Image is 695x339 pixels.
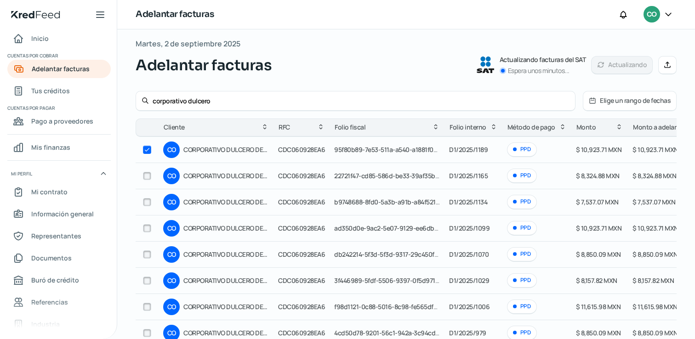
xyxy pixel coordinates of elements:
div: CO [163,194,180,210]
div: CO [163,168,180,184]
span: CORPORATIVO DULCERO DEL CENTRO [183,275,269,286]
span: Folio fiscal [335,122,365,133]
div: CO [163,220,180,237]
span: CORPORATIVO DULCERO DEL CENTRO [183,223,269,234]
div: PPD [507,221,537,235]
a: Pago a proveedores [7,112,111,130]
span: $ 8,324.88 MXN [576,171,620,180]
a: Tus créditos [7,82,111,100]
span: $ 8,157.82 MXN [576,276,617,285]
span: Inicio [31,33,49,44]
span: Folio interno [450,122,486,133]
div: PPD [507,299,537,314]
span: CORPORATIVO DULCERO DEL CENTRO [183,328,269,339]
span: $ 8,850.09 MXN [632,250,678,259]
span: CORPORATIVO DULCERO DEL CENTRO [183,301,269,312]
span: $ 8,850.09 MXN [576,328,621,337]
span: CDC060928EA6 [278,224,325,232]
span: CDC060928EA6 [278,328,325,337]
a: Mi contrato [7,183,111,201]
span: CO [647,9,656,20]
a: Documentos [7,249,111,267]
span: $ 8,850.09 MXN [576,250,621,259]
span: D1/2025/1134 [449,198,487,206]
span: $ 8,850.09 MXN [632,328,678,337]
span: $ 11,615.98 MXN [576,302,621,311]
a: Buró de crédito [7,271,111,289]
span: CDC060928EA6 [278,198,325,206]
span: Adelantar facturas [32,63,90,74]
span: Mi contrato [31,186,68,198]
span: $ 10,923.71 MXN [632,224,678,232]
a: Representantes [7,227,111,245]
span: $ 7,537.07 MXN [576,198,619,206]
span: CORPORATIVO DULCERO DEL CENTRO [183,144,269,155]
span: CORPORATIVO DULCERO DEL CENTRO [183,170,269,181]
span: 22721f47-cd85-586d-be33-39af35b0dff8 [334,171,450,180]
span: D1/2025/1070 [449,250,489,259]
div: PPD [507,142,537,157]
p: Actualizando facturas del SAT [500,54,586,65]
span: Monto [576,122,596,133]
button: Actualizando [591,56,653,74]
a: Información general [7,205,111,223]
span: Representantes [31,230,81,242]
button: Elige un rango de fechas [583,91,676,110]
input: Busca por cliente, RFC, folio fiscal o folio interno [153,96,570,105]
span: db242214-5f3d-5f3d-9317-29c450f44775 [334,250,450,259]
span: D1/2025/1006 [449,302,490,311]
div: PPD [507,195,537,209]
a: Adelantar facturas [7,60,111,78]
a: Mis finanzas [7,138,111,157]
span: CORPORATIVO DULCERO DEL CENTRO [183,197,269,208]
span: Cuentas por cobrar [7,51,109,60]
div: CO [163,272,180,289]
div: PPD [507,247,537,261]
span: 3f446989-5fdf-5506-9397-0f5d971b9ccb [334,276,454,285]
span: 4cd50d78-9201-56c1-942a-3c94cd5ea112 [334,328,454,337]
span: Mis finanzas [31,141,70,153]
span: RFC [279,122,290,133]
span: Buró de crédito [31,274,79,286]
a: Inicio [7,29,111,48]
span: Cuentas por pagar [7,104,109,112]
span: Referencias [31,296,68,308]
span: 95f80b89-7e53-511a-a540-a1881f055443 [334,145,450,154]
span: $ 8,324.88 MXN [632,171,676,180]
span: Adelantar facturas [136,54,272,76]
span: b9748688-8fd0-5a3b-a91b-a84f521ea75c [334,198,452,206]
img: SAT logo [477,56,494,73]
h1: Adelantar facturas [136,8,214,21]
a: Referencias [7,293,111,311]
div: PPD [507,169,537,183]
span: D1/2025/1189 [449,145,488,154]
span: CORPORATIVO DULCERO DEL CENTRO [183,249,269,260]
span: CDC060928EA6 [278,276,325,285]
span: $ 8,157.82 MXN [632,276,674,285]
span: Método de pago [507,122,555,133]
span: D1/2025/1029 [449,276,489,285]
div: CO [163,246,180,263]
span: Cliente [164,122,185,133]
span: D1/2025/1165 [449,171,488,180]
span: D1/2025/1099 [449,224,490,232]
span: $ 7,537.07 MXN [632,198,675,206]
p: Espera unos minutos... [508,65,570,76]
span: ad350d0e-9ac2-5e07-9129-ee6db0b0079e [334,224,460,232]
span: Industria [31,318,60,330]
span: Tus créditos [31,85,70,96]
span: D1/2025/979 [449,328,486,337]
span: CDC060928EA6 [278,171,325,180]
div: PPD [507,273,537,288]
span: Martes, 2 de septiembre 2025 [136,37,240,51]
div: CO [163,299,180,315]
span: f98d1121-0c88-5016-8c98-fe565dfd9fc0 [334,302,450,311]
span: Información general [31,208,94,220]
span: Monto a adelantar [633,122,686,133]
span: $ 10,923.71 MXN [576,224,622,232]
span: $ 11,615.98 MXN [632,302,678,311]
span: CDC060928EA6 [278,302,325,311]
div: CO [163,141,180,158]
span: Documentos [31,252,72,264]
span: CDC060928EA6 [278,250,325,259]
